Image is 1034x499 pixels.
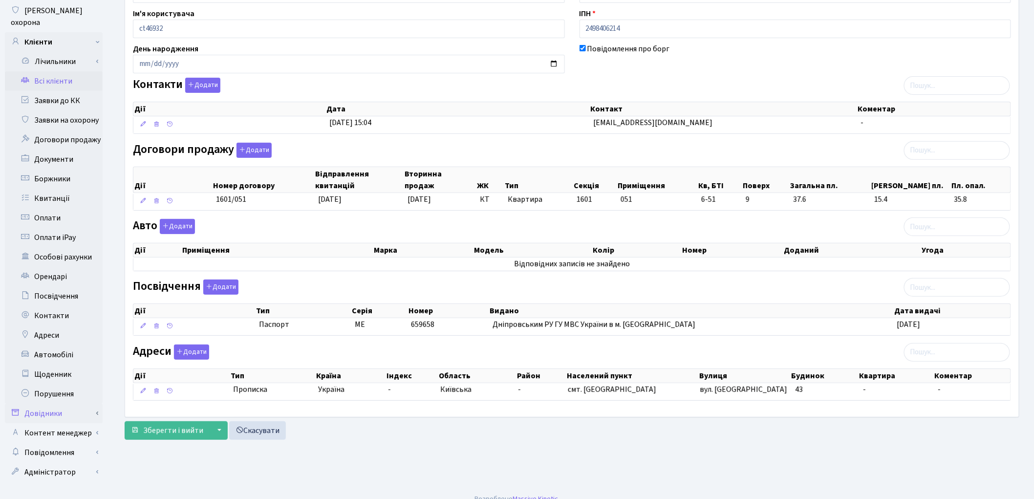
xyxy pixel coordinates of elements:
[566,369,698,383] th: Населений пункт
[893,304,1011,318] th: Дата видачі
[859,369,934,383] th: Квартира
[5,267,103,286] a: Орендарі
[5,189,103,208] a: Квитанції
[411,319,435,330] span: 659658
[489,304,894,318] th: Видано
[934,369,1011,383] th: Коментар
[950,167,1011,193] th: Пл. опал.
[183,76,220,93] a: Додати
[701,194,738,205] span: 6-51
[589,102,857,116] th: Контакт
[517,369,566,383] th: Район
[621,194,632,205] span: 051
[318,384,380,395] span: Україна
[617,167,697,193] th: Приміщення
[133,345,209,360] label: Адреси
[315,369,386,383] th: Країна
[681,243,783,257] th: Номер
[476,167,504,193] th: ЖК
[587,43,670,55] label: Повідомлення про борг
[203,280,238,295] button: Посвідчення
[5,91,103,110] a: Заявки до КК
[5,404,103,423] a: Довідники
[518,384,521,395] span: -
[237,143,272,158] button: Договори продажу
[404,167,476,193] th: Вторинна продаж
[698,167,742,193] th: Кв, БТІ
[259,319,347,330] span: Паспорт
[125,421,210,440] button: Зберегти і вийти
[133,167,212,193] th: Дії
[438,369,516,383] th: Область
[408,304,489,318] th: Номер
[904,217,1010,236] input: Пошук...
[938,384,941,395] span: -
[233,384,267,395] span: Прописка
[904,343,1010,362] input: Пошук...
[904,141,1010,160] input: Пошук...
[5,306,103,325] a: Контакти
[5,208,103,228] a: Оплати
[318,194,342,205] span: [DATE]
[373,243,474,257] th: Марка
[5,110,103,130] a: Заявки на охорону
[5,247,103,267] a: Особові рахунки
[355,319,365,330] span: МЕ
[386,369,438,383] th: Індекс
[133,258,1011,271] td: Відповідних записів не знайдено
[5,462,103,482] a: Адміністратор
[580,8,596,20] label: ІПН
[480,194,500,205] span: КТ
[863,384,866,395] span: -
[255,304,351,318] th: Тип
[742,167,789,193] th: Поверх
[897,319,921,330] span: [DATE]
[871,167,950,193] th: [PERSON_NAME] пл.
[795,384,803,395] span: 43
[573,167,617,193] th: Секція
[230,369,316,383] th: Тип
[133,8,194,20] label: Ім'я користувача
[5,150,103,169] a: Документи
[5,443,103,462] a: Повідомлення
[5,32,103,52] a: Клієнти
[157,217,195,235] a: Додати
[5,71,103,91] a: Всі клієнти
[133,369,230,383] th: Дії
[160,219,195,234] button: Авто
[212,167,314,193] th: Номер договору
[790,369,859,383] th: Будинок
[698,369,790,383] th: Вулиця
[133,304,255,318] th: Дії
[5,228,103,247] a: Оплати iPay
[5,423,103,443] a: Контент менеджер
[133,243,181,257] th: Дії
[5,384,103,404] a: Порушення
[388,384,391,395] span: -
[493,319,695,330] span: Дніпровським РУ ГУ МВС України в м. [GEOGRAPHIC_DATA]
[861,117,863,128] span: -
[5,1,103,32] a: [PERSON_NAME] охорона
[174,345,209,360] button: Адреси
[133,219,195,234] label: Авто
[143,425,203,436] span: Зберегти і вийти
[181,243,373,257] th: Приміщення
[954,194,1007,205] span: 35.8
[700,384,787,395] span: вул. [GEOGRAPHIC_DATA]
[314,167,404,193] th: Відправлення квитанцій
[133,143,272,158] label: Договори продажу
[5,286,103,306] a: Посвідчення
[172,343,209,360] a: Додати
[229,421,286,440] a: Скасувати
[11,52,103,71] a: Лічильники
[783,243,921,257] th: Доданий
[133,280,238,295] label: Посвідчення
[577,194,592,205] span: 1601
[133,102,325,116] th: Дії
[185,78,220,93] button: Контакти
[5,345,103,365] a: Автомобілі
[351,304,407,318] th: Серія
[592,243,681,257] th: Колір
[329,117,371,128] span: [DATE] 15:04
[789,167,870,193] th: Загальна пл.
